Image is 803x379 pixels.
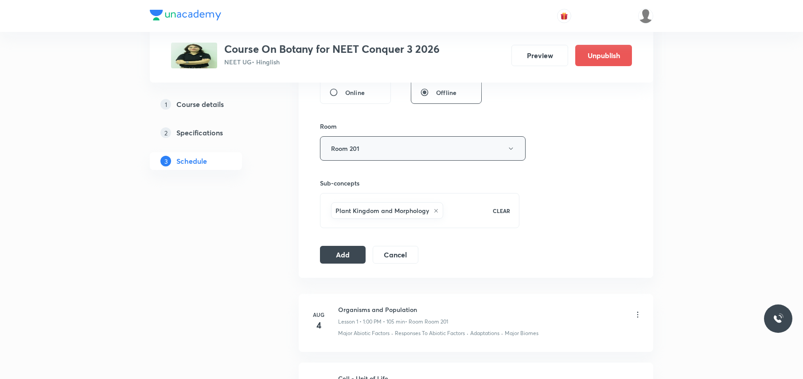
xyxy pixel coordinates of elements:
[557,9,571,23] button: avatar
[224,57,440,67] p: NEET UG • Hinglish
[395,329,465,337] p: Responses To Abiotic Factors
[391,329,393,337] div: ·
[505,329,538,337] p: Major Biomes
[150,10,221,23] a: Company Logo
[150,124,270,142] a: 2Specifications
[338,305,448,314] h6: Organisms and Population
[150,10,221,20] img: Company Logo
[176,156,207,166] h5: Schedule
[493,207,510,215] p: CLEAR
[171,43,217,68] img: 298944a021fe4a3384eb5c6f60118e63.jpg
[160,156,171,166] p: 3
[224,43,440,55] h3: Course On Botany for NEET Conquer 3 2026
[638,8,653,24] img: Shubham K Singh
[560,12,568,20] img: avatar
[320,246,366,264] button: Add
[150,95,270,113] a: 1Course details
[176,99,224,110] h5: Course details
[176,127,223,138] h5: Specifications
[160,99,171,110] p: 1
[501,329,503,337] div: ·
[320,136,526,161] button: Room 201
[338,329,390,337] p: Major Abiotic Factors
[373,246,418,264] button: Cancel
[436,88,456,97] span: Offline
[575,45,632,66] button: Unpublish
[338,318,405,326] p: Lesson 1 • 1:00 PM • 105 min
[335,206,429,215] h6: Plant Kingdom and Morphology
[405,318,448,326] p: • Room Room 201
[310,311,327,319] h6: Aug
[467,329,468,337] div: ·
[310,319,327,332] h4: 4
[773,313,784,324] img: ttu
[160,127,171,138] p: 2
[470,329,499,337] p: Adaptations
[320,122,337,131] h6: Room
[320,178,519,188] h6: Sub-concepts
[511,45,568,66] button: Preview
[345,88,365,97] span: Online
